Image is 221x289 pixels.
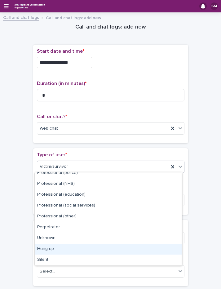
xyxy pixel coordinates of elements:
span: Web chat [40,125,58,132]
a: Call and chat logs [3,14,39,21]
div: Unknown [35,233,182,244]
div: Professional (police) [35,168,182,179]
div: SM [210,2,218,10]
div: Professional (NHS) [35,179,182,189]
img: rhQMoQhaT3yELyF149Cw [14,2,46,10]
h1: Call and chat logs: add new [33,24,188,31]
span: Start date and time [37,49,84,54]
div: Professional (other) [35,211,182,222]
div: Professional (education) [35,189,182,200]
span: Victim/survivor [40,163,68,170]
div: Select... [40,268,55,275]
span: Type of user [37,152,67,157]
span: Duration (in minutes) [37,81,86,86]
span: Call or chat? [37,114,67,119]
p: Call and chat logs: add new [46,14,101,21]
div: Perpetrator [35,222,182,233]
div: Silent [35,255,182,265]
div: Hung up [35,244,182,255]
div: Professional (social services) [35,200,182,211]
